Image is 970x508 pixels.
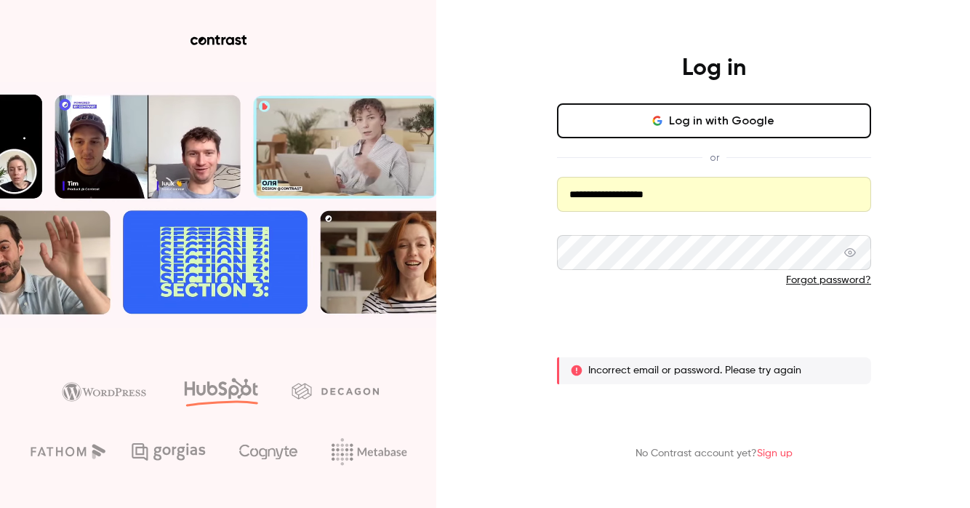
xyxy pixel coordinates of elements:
button: Log in [557,311,871,346]
button: Log in with Google [557,103,871,138]
span: or [702,150,726,165]
p: Incorrect email or password. Please try again [588,363,801,378]
a: Sign up [757,448,793,459]
a: Forgot password? [786,275,871,285]
img: decagon [292,383,379,399]
p: No Contrast account yet? [636,446,793,461]
h4: Log in [682,54,746,83]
